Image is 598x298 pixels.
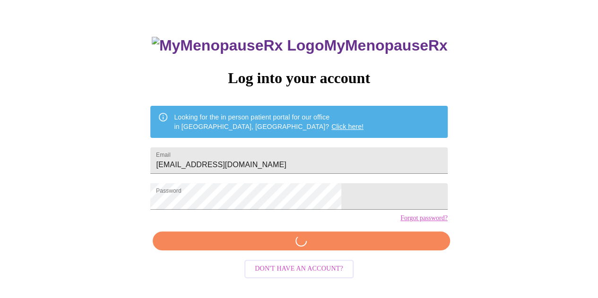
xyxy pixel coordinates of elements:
[255,263,343,275] span: Don't have an account?
[174,109,364,135] div: Looking for the in person patient portal for our office in [GEOGRAPHIC_DATA], [GEOGRAPHIC_DATA]?
[400,214,448,222] a: Forgot password?
[152,37,324,54] img: MyMenopauseRx Logo
[244,260,354,278] button: Don't have an account?
[152,37,448,54] h3: MyMenopauseRx
[331,123,364,130] a: Click here!
[150,69,447,87] h3: Log into your account
[242,264,356,272] a: Don't have an account?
